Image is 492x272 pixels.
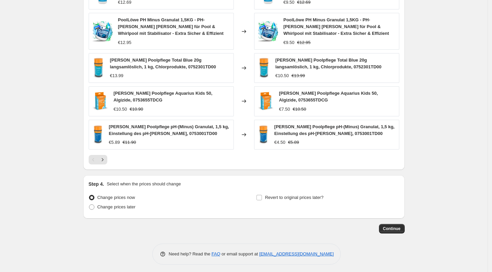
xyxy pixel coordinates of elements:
strike: €13.99 [291,72,305,79]
span: Need help? Read the [169,251,212,256]
span: Continue [383,226,401,231]
span: [PERSON_NAME] Poolpflege Aquarius Kids 50, Algizide, 0753655TDCG [279,91,378,103]
a: FAQ [211,251,220,256]
div: €10.50 [275,72,289,79]
div: €4.50 [274,139,286,146]
button: Next [98,155,107,164]
img: 71tBAw7xtvL_80x.jpg [92,58,105,78]
span: PoolLöwe PH Minus Granulat 1,5KG - PH-[PERSON_NAME] [PERSON_NAME] für Pool & Whirlpool mit Stabil... [118,17,224,36]
span: or email support at [220,251,259,256]
a: [EMAIL_ADDRESS][DOMAIN_NAME] [259,251,334,256]
span: [PERSON_NAME] Poolpflege pH-(Minus) Granulat, 1,5 kg, Einstellung des pH-[PERSON_NAME], 0753001TD00 [109,124,229,136]
strike: €12.95 [297,39,311,46]
div: €12.95 [118,39,132,46]
img: 81yVZacJC9L_80x.jpg [92,21,113,42]
strike: €10.50 [293,106,306,113]
span: Change prices later [97,204,136,209]
div: €7.50 [279,106,290,113]
img: 71tBAw7xtvL_80x.jpg [258,58,270,78]
strike: €10.90 [130,106,143,113]
div: €13.99 [110,72,124,79]
strike: €11.90 [122,139,136,146]
p: Select when the prices should change [107,181,181,187]
img: 71h0SrScy2L_80x.jpg [258,124,269,145]
strike: €5.89 [288,139,299,146]
img: 71oyY9KwtNL_80x.jpg [92,91,108,111]
nav: Pagination [89,155,107,164]
h2: Step 4. [89,181,104,187]
span: Revert to original prices later? [265,195,323,200]
button: Continue [379,224,405,233]
span: [PERSON_NAME] Poolpflege Aquarius Kids 50, Algizide, 0753655TDCG [113,91,212,103]
div: €9.50 [284,39,295,46]
img: 81yVZacJC9L_80x.jpg [258,21,278,42]
span: [PERSON_NAME] Poolpflege Total Blue 20g langsamlöslich, 1 kg, Chlorprodukte, 0752301TD00 [275,58,382,69]
div: €10.50 [113,106,127,113]
span: Change prices now [97,195,135,200]
img: 71h0SrScy2L_80x.jpg [92,124,104,145]
span: [PERSON_NAME] Poolpflege Total Blue 20g langsamlöslich, 1 kg, Chlorprodukte, 0752301TD00 [110,58,216,69]
span: PoolLöwe PH Minus Granulat 1,5KG - PH-[PERSON_NAME] [PERSON_NAME] für Pool & Whirlpool mit Stabil... [284,17,389,36]
div: €5.89 [109,139,120,146]
span: [PERSON_NAME] Poolpflege pH-(Minus) Granulat, 1,5 kg, Einstellung des pH-[PERSON_NAME], 0753001TD00 [274,124,395,136]
img: 71oyY9KwtNL_80x.jpg [258,91,274,111]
